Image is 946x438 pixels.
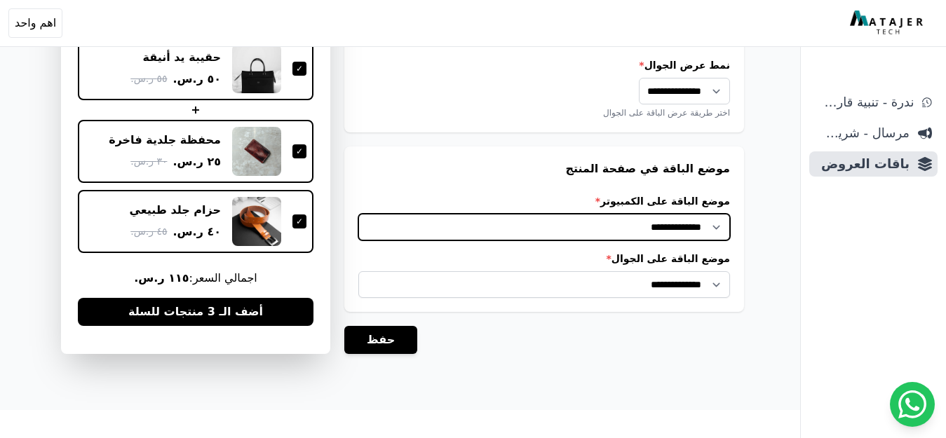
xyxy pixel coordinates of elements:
div: اختر طريقة عرض الباقة على الجوال [358,107,730,118]
span: مرسال - شريط دعاية [815,123,910,143]
b: ١١٥ ر.س. [134,271,189,285]
span: ٤٥ ر.س. [130,225,167,240]
img: حقيبة يد أنيقة [232,44,281,93]
span: اهم واحد [15,15,56,32]
span: ٥٥ ر.س. [130,72,167,87]
label: موضع الباقة على الكمبيوتر [358,194,730,208]
span: ٤٠ ر.س. [173,224,221,240]
img: محفظة جلدية فاخرة [232,127,281,176]
label: نمط عرض الجوال [358,58,730,72]
img: MatajerTech Logo [850,11,926,36]
button: حفظ [344,326,417,354]
span: ندرة - تنبية قارب علي النفاذ [815,93,914,112]
div: حقيبة يد أنيقة [143,50,221,65]
img: حزام جلد طبيعي [232,197,281,246]
span: ٥٠ ر.س. [173,71,221,88]
button: أضف الـ 3 منتجات للسلة [78,298,313,326]
span: ٣٠ ر.س. [130,155,167,170]
button: اهم واحد [8,8,62,38]
span: أضف الـ 3 منتجات للسلة [128,303,263,320]
div: حزام جلد طبيعي [130,203,222,218]
h3: موضع الباقة في صفحة المنتج [358,160,730,177]
div: + [78,102,313,118]
label: موضع الباقة على الجوال [358,252,730,266]
div: محفظة جلدية فاخرة [109,132,221,148]
span: ٢٥ ر.س. [173,153,221,170]
span: باقات العروض [815,154,910,174]
span: اجمالي السعر: [78,270,313,287]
